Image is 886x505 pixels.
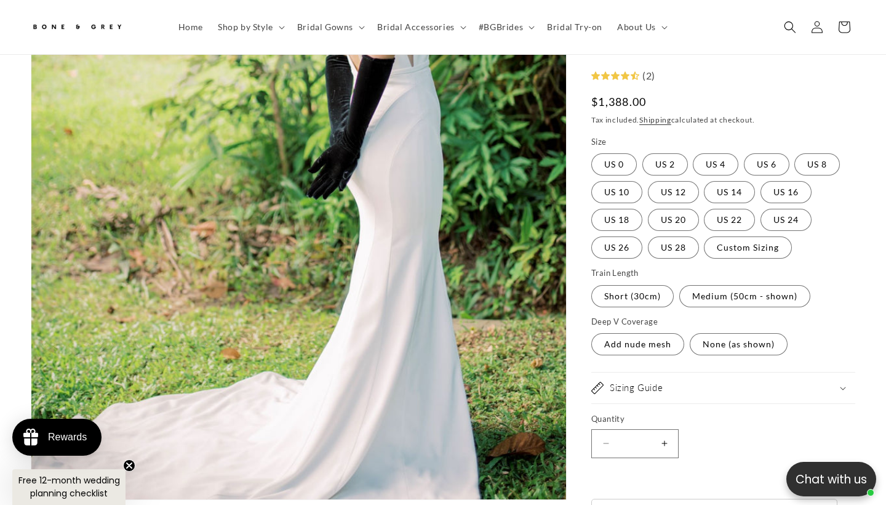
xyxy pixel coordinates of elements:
span: Shop by Style [218,22,273,33]
summary: Search [776,14,804,41]
a: Bone and Grey Bridal [26,12,159,42]
div: Free 12-month wedding planning checklistClose teaser [12,469,126,505]
div: Was looking for a dress just like this but under $2500 usd and decided to take the plunge!! I ema... [175,108,317,204]
label: Medium (50cm - shown) [679,285,810,307]
label: US 6 [744,154,789,176]
img: Bone and Grey Bridal [31,17,123,38]
a: Home [171,14,210,40]
a: [PERSON_NAME] [DATE] Was looking for a dress just like this but under $2500 usd and decided to ta... [166,67,326,210]
summary: Bridal Accessories [370,14,471,40]
label: None (as shown) [690,334,788,356]
a: Bridal Try-on [540,14,610,40]
label: US 2 [642,154,688,176]
label: US 10 [591,182,642,204]
label: US 8 [794,154,840,176]
label: US 20 [648,209,699,232]
button: Open chatbox [786,462,876,496]
label: US 24 [760,209,812,232]
summary: About Us [610,14,672,40]
div: [DATE] [292,73,317,86]
label: US 0 [591,154,637,176]
label: US 16 [760,182,812,204]
span: Bridal Accessories [377,22,455,33]
span: Free 12-month wedding planning checklist [18,474,120,499]
span: $1,388.00 [591,94,647,111]
div: I really like this dress but wanted it with a short train - glad they have customisable options t... [9,108,151,192]
label: US 22 [704,209,755,232]
label: Quantity [591,414,855,426]
label: Short (30cm) [591,285,674,307]
div: [DATE] [126,73,151,86]
span: Bridal Try-on [547,22,602,33]
div: Tax included. calculated at checkout. [591,115,855,127]
div: [PERSON_NAME] [9,73,90,86]
button: Close teaser [123,459,135,472]
summary: Shop by Style [210,14,290,40]
legend: Deep V Coverage [591,316,659,328]
summary: #BGBrides [471,14,540,40]
label: Custom Sizing [704,237,792,259]
h2: Sizing Guide [610,382,663,395]
label: US 12 [648,182,699,204]
span: #BGBrides [479,22,523,33]
span: Home [178,22,203,33]
legend: Train Length [591,268,640,280]
label: US 28 [648,237,699,259]
span: Bridal Gowns [297,22,353,33]
p: Chat with us [786,471,876,488]
div: Rewards [48,432,87,443]
summary: Bridal Gowns [290,14,370,40]
legend: Size [591,136,608,148]
label: Add nude mesh [591,334,684,356]
div: [PERSON_NAME] [175,73,257,86]
label: US 4 [693,154,738,176]
span: About Us [617,22,656,33]
label: US 14 [704,182,755,204]
button: Write a review [743,22,824,43]
a: Shipping [639,116,671,125]
summary: Sizing Guide [591,373,855,404]
div: (2) [639,67,655,85]
label: US 26 [591,237,642,259]
label: US 18 [591,209,642,232]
